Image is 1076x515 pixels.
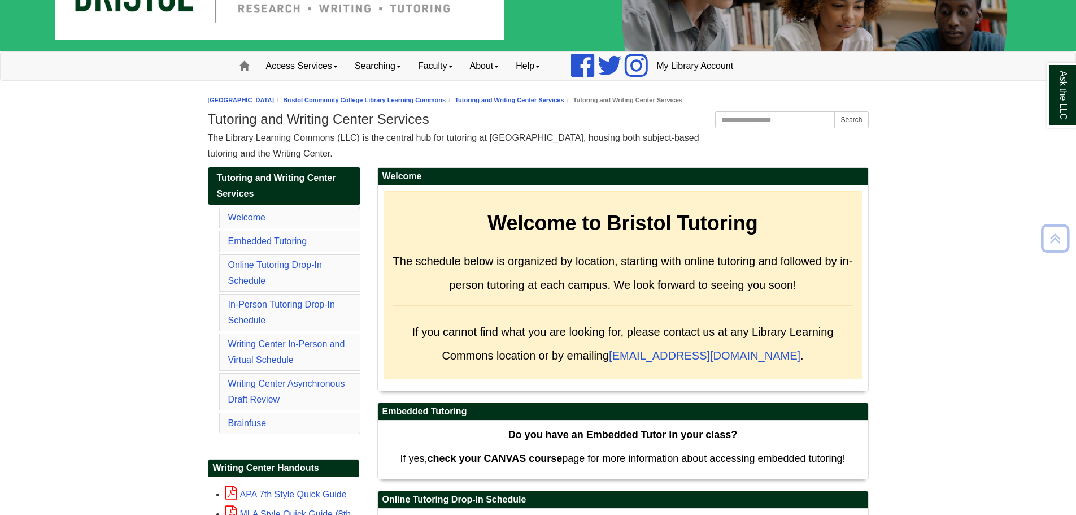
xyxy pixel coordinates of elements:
[400,453,845,464] span: If yes, page for more information about accessing embedded tutoring!
[378,403,868,421] h2: Embedded Tutoring
[346,52,410,80] a: Searching
[410,52,461,80] a: Faculty
[217,173,336,198] span: Tutoring and Writing Center Services
[564,95,682,106] li: Tutoring and Writing Center Services
[283,97,446,103] a: Bristol Community College Library Learning Commons
[1037,231,1073,246] a: Back to Top
[225,490,347,499] a: APA 7th Style Quick Guide
[378,491,868,509] h2: Online Tutoring Drop-In Schedule
[487,211,758,235] strong: Welcome to Bristol Tutoring
[648,52,742,80] a: My Library Account
[228,260,322,285] a: Online Tutoring Drop-In Schedule
[378,168,868,185] h2: Welcome
[228,379,345,404] a: Writing Center Asynchronous Draft Review
[228,300,335,325] a: In-Person Tutoring Drop-In Schedule
[258,52,346,80] a: Access Services
[427,453,562,464] strong: check your CANVAS course
[228,236,307,246] a: Embedded Tutoring
[508,429,738,440] strong: Do you have an Embedded Tutor in your class?
[228,213,265,222] a: Welcome
[228,418,267,428] a: Brainfuse
[208,95,869,106] nav: breadcrumb
[412,326,833,362] span: If you cannot find what you are looking for, please contact us at any Library Learning Commons lo...
[507,52,548,80] a: Help
[393,255,853,291] span: The schedule below is organized by location, starting with online tutoring and followed by in-per...
[208,133,699,158] span: The Library Learning Commons (LLC) is the central hub for tutoring at [GEOGRAPHIC_DATA], housing ...
[609,349,800,362] a: [EMAIL_ADDRESS][DOMAIN_NAME]
[461,52,508,80] a: About
[208,111,869,127] h1: Tutoring and Writing Center Services
[228,339,345,365] a: Writing Center In-Person and Virtual Schedule
[455,97,564,103] a: Tutoring and Writing Center Services
[208,97,275,103] a: [GEOGRAPHIC_DATA]
[208,460,359,477] h2: Writing Center Handouts
[834,111,868,128] button: Search
[208,167,360,205] a: Tutoring and Writing Center Services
